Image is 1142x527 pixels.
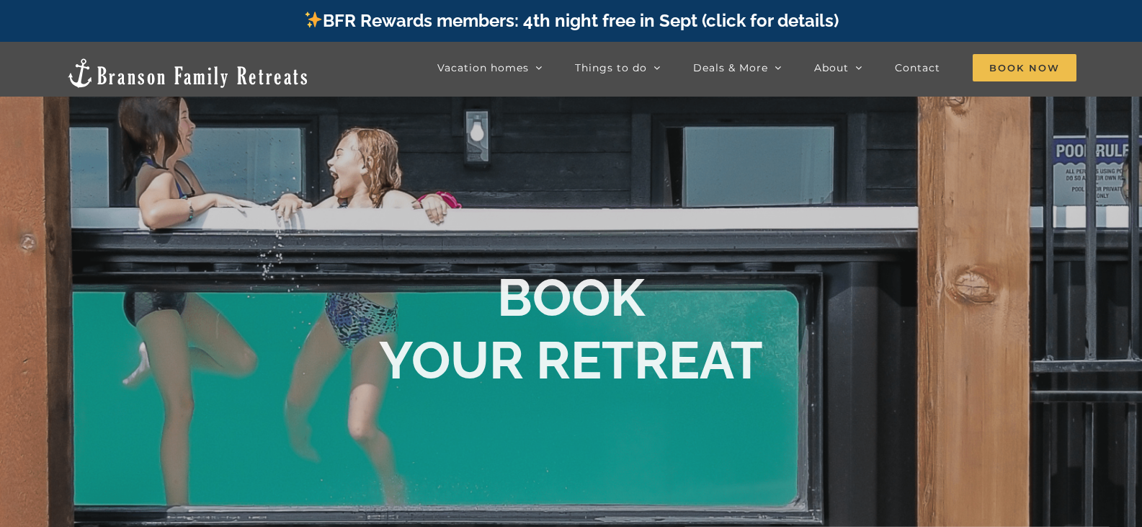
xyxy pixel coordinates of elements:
[437,63,529,73] span: Vacation homes
[303,10,839,31] a: BFR Rewards members: 4th night free in Sept (click for details)
[575,53,661,82] a: Things to do
[66,57,310,89] img: Branson Family Retreats Logo
[305,11,322,28] img: ✨
[437,53,1076,82] nav: Main Menu
[814,53,862,82] a: About
[575,63,647,73] span: Things to do
[814,63,849,73] span: About
[379,267,763,391] b: BOOK YOUR RETREAT
[973,54,1076,81] span: Book Now
[895,63,940,73] span: Contact
[693,53,782,82] a: Deals & More
[693,63,768,73] span: Deals & More
[437,53,543,82] a: Vacation homes
[895,53,940,82] a: Contact
[973,53,1076,82] a: Book Now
